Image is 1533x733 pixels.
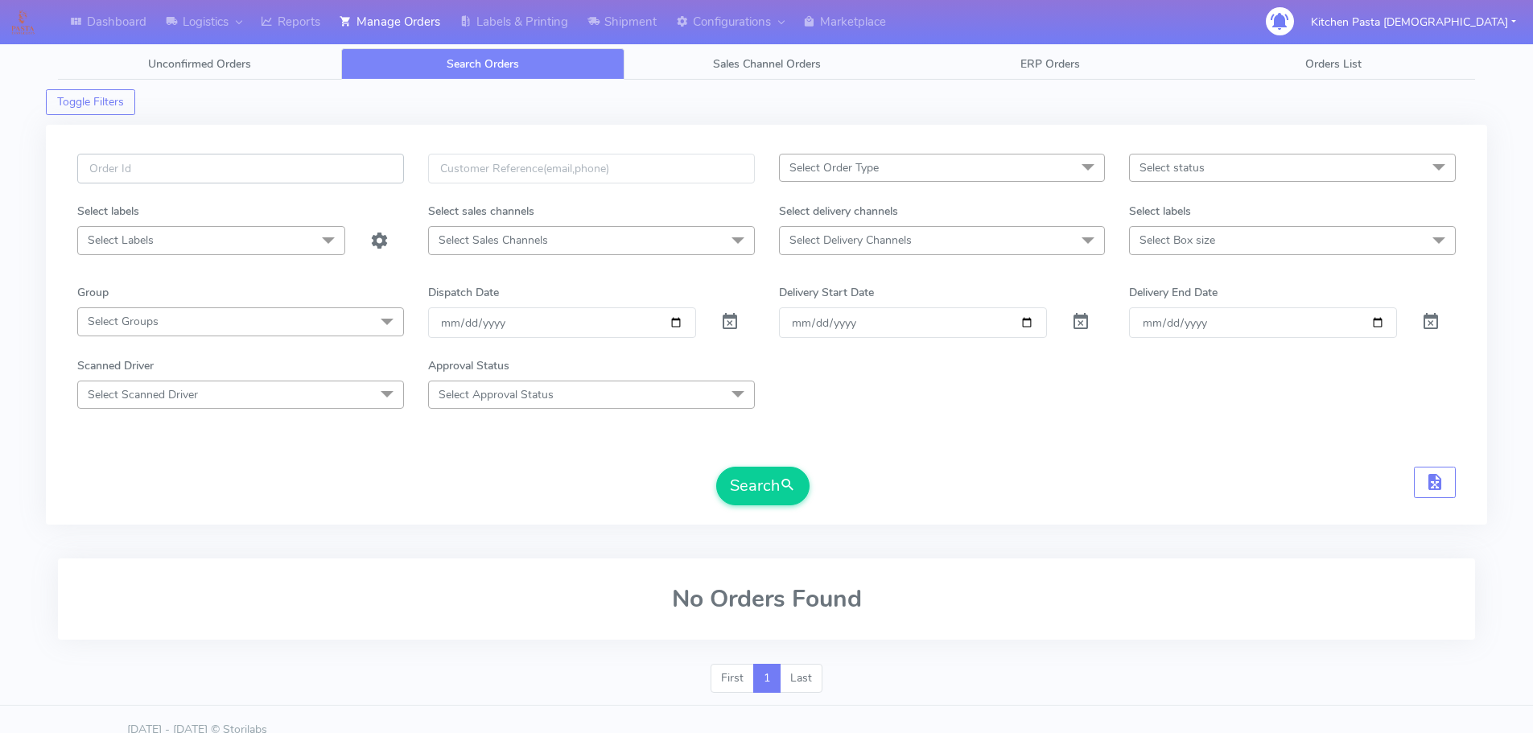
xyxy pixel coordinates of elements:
[1139,160,1205,175] span: Select status
[439,387,554,402] span: Select Approval Status
[753,664,781,693] a: 1
[779,284,874,301] label: Delivery Start Date
[77,586,1456,612] h2: No Orders Found
[779,203,898,220] label: Select delivery channels
[88,314,159,329] span: Select Groups
[713,56,821,72] span: Sales Channel Orders
[428,203,534,220] label: Select sales channels
[789,233,912,248] span: Select Delivery Channels
[1139,233,1215,248] span: Select Box size
[1129,203,1191,220] label: Select labels
[428,357,509,374] label: Approval Status
[428,284,499,301] label: Dispatch Date
[46,89,135,115] button: Toggle Filters
[88,387,198,402] span: Select Scanned Driver
[88,233,154,248] span: Select Labels
[439,233,548,248] span: Select Sales Channels
[148,56,251,72] span: Unconfirmed Orders
[58,48,1475,80] ul: Tabs
[1020,56,1080,72] span: ERP Orders
[77,284,109,301] label: Group
[428,154,755,183] input: Customer Reference(email,phone)
[1305,56,1362,72] span: Orders List
[1299,6,1528,39] button: Kitchen Pasta [DEMOGRAPHIC_DATA]
[447,56,519,72] span: Search Orders
[77,357,154,374] label: Scanned Driver
[77,154,404,183] input: Order Id
[716,467,810,505] button: Search
[1129,284,1218,301] label: Delivery End Date
[77,203,139,220] label: Select labels
[789,160,879,175] span: Select Order Type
